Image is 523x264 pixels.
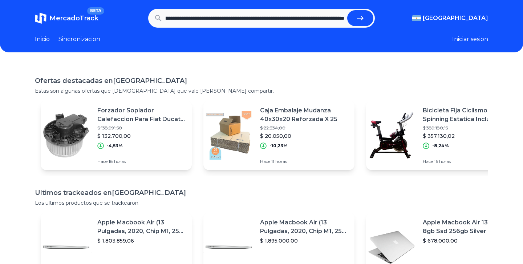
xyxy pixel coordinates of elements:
[35,35,50,44] a: Inicio
[423,218,511,236] p: Apple Macbook Air 13 Core I5 8gb Ssd 256gb Silver
[366,110,417,161] img: Featured image
[203,110,254,161] img: Featured image
[97,218,186,236] p: Apple Macbook Air (13 Pulgadas, 2020, Chip M1, 256 Gb De Ssd, 8 Gb De Ram) - Plata
[260,218,349,236] p: Apple Macbook Air (13 Pulgadas, 2020, Chip M1, 256 Gb De Ssd, 8 Gb De Ram) - Plata
[423,132,511,140] p: $ 357.130,02
[269,143,288,149] p: -10,23%
[203,100,354,170] a: Featured imageCaja Embalaje Mudanza 40x30x20 Reforzada X 25$ 22.334,00$ 20.050,00-10,23%Hace 11 h...
[49,14,98,22] span: MercadoTrack
[260,106,349,124] p: Caja Embalaje Mudanza 40x30x20 Reforzada X 25
[41,100,192,170] a: Featured imageForzador Soplador Calefaccion Para Fiat Ducato 2018 En Adel.$ 138.991,50$ 132.700,0...
[423,237,511,244] p: $ 678.000,00
[35,76,488,86] h1: Ofertas destacadas en [GEOGRAPHIC_DATA]
[423,125,511,131] p: $ 389.180,15
[97,159,186,164] p: Hace 18 horas
[412,14,488,23] button: [GEOGRAPHIC_DATA]
[260,237,349,244] p: $ 1.895.000,00
[260,132,349,140] p: $ 20.050,00
[97,106,186,124] p: Forzador Soplador Calefaccion Para Fiat Ducato 2018 En Adel.
[260,159,349,164] p: Hace 11 horas
[97,237,186,244] p: $ 1.803.859,06
[423,159,511,164] p: Hace 16 horas
[35,87,488,95] p: Estas son algunas ofertas que [DEMOGRAPHIC_DATA] que vale [PERSON_NAME] compartir.
[107,143,123,149] p: -4,53%
[35,199,488,207] p: Los ultimos productos que se trackearon.
[432,143,449,149] p: -8,24%
[412,15,421,21] img: Argentina
[35,188,488,198] h1: Ultimos trackeados en [GEOGRAPHIC_DATA]
[97,125,186,131] p: $ 138.991,50
[260,125,349,131] p: $ 22.334,00
[41,110,92,161] img: Featured image
[58,35,100,44] a: Sincronizacion
[35,12,46,24] img: MercadoTrack
[452,35,488,44] button: Iniciar sesion
[423,14,488,23] span: [GEOGRAPHIC_DATA]
[87,7,104,15] span: BETA
[97,132,186,140] p: $ 132.700,00
[366,100,517,170] a: Featured imageBicicleta Fija Ciclismo Spinning Estatica Incluye Botella$ 389.180,15$ 357.130,02-8...
[35,12,98,24] a: MercadoTrackBETA
[423,106,511,124] p: Bicicleta Fija Ciclismo Spinning Estatica Incluye Botella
